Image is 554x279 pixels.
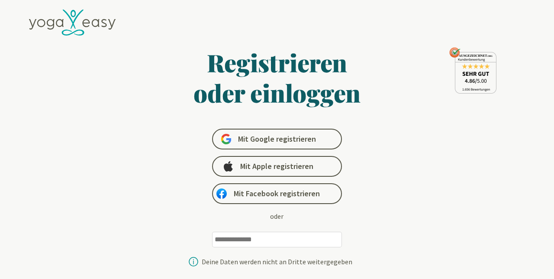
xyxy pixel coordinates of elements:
[234,188,320,199] span: Mit Facebook registrieren
[449,47,496,94] img: ausgezeichnet_seal.png
[110,47,444,108] h1: Registrieren oder einloggen
[270,211,283,221] div: oder
[240,161,313,172] span: Mit Apple registrieren
[238,134,316,144] span: Mit Google registrieren
[212,183,342,204] a: Mit Facebook registrieren
[212,129,342,149] a: Mit Google registrieren
[202,258,352,265] div: Deine Daten werden nicht an Dritte weitergegeben
[212,156,342,177] a: Mit Apple registrieren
